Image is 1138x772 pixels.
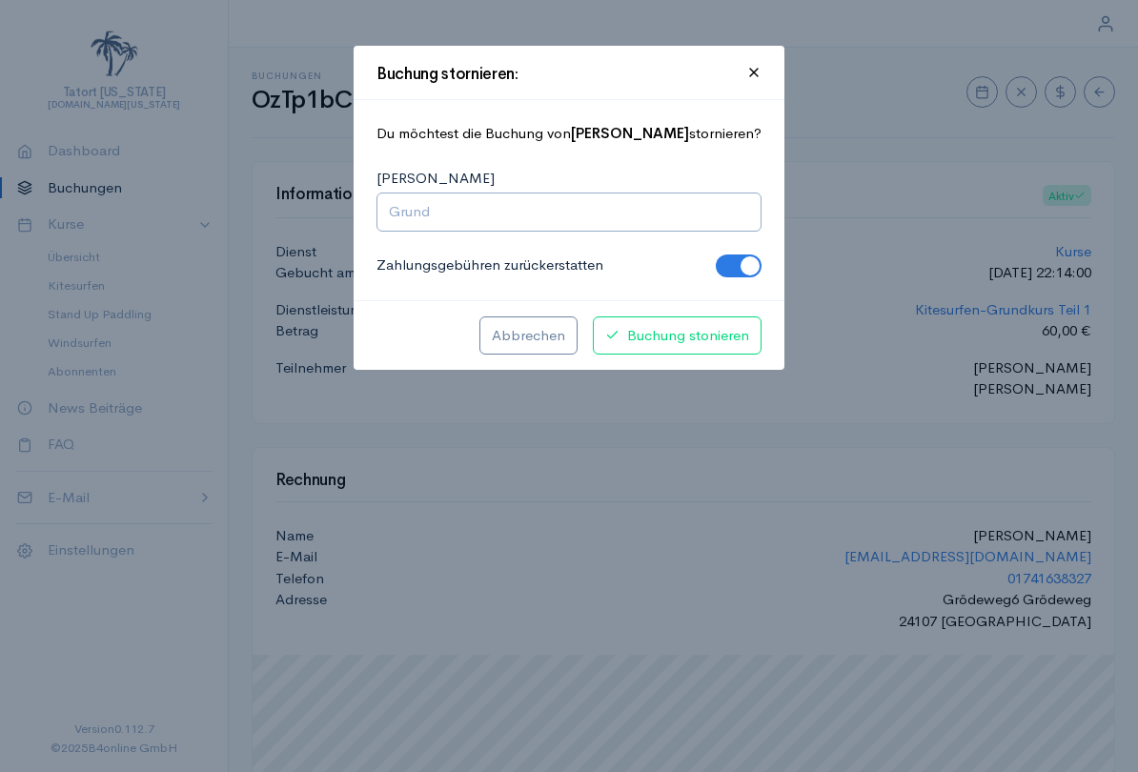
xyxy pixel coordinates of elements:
[593,316,762,356] button: Buchung stonieren
[479,316,578,356] button: Abbrechen
[492,325,565,347] span: Abbrechen
[376,168,762,190] label: [PERSON_NAME]
[376,66,518,84] div: Buchung stornieren:
[605,325,749,347] span: Buchung stonieren
[376,123,762,145] span: Du möchtest die Buchung von stornieren?
[571,124,689,142] b: [PERSON_NAME]
[376,254,603,277] label: Zahlungsgebühren zurückerstatten
[389,201,749,223] input: Grund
